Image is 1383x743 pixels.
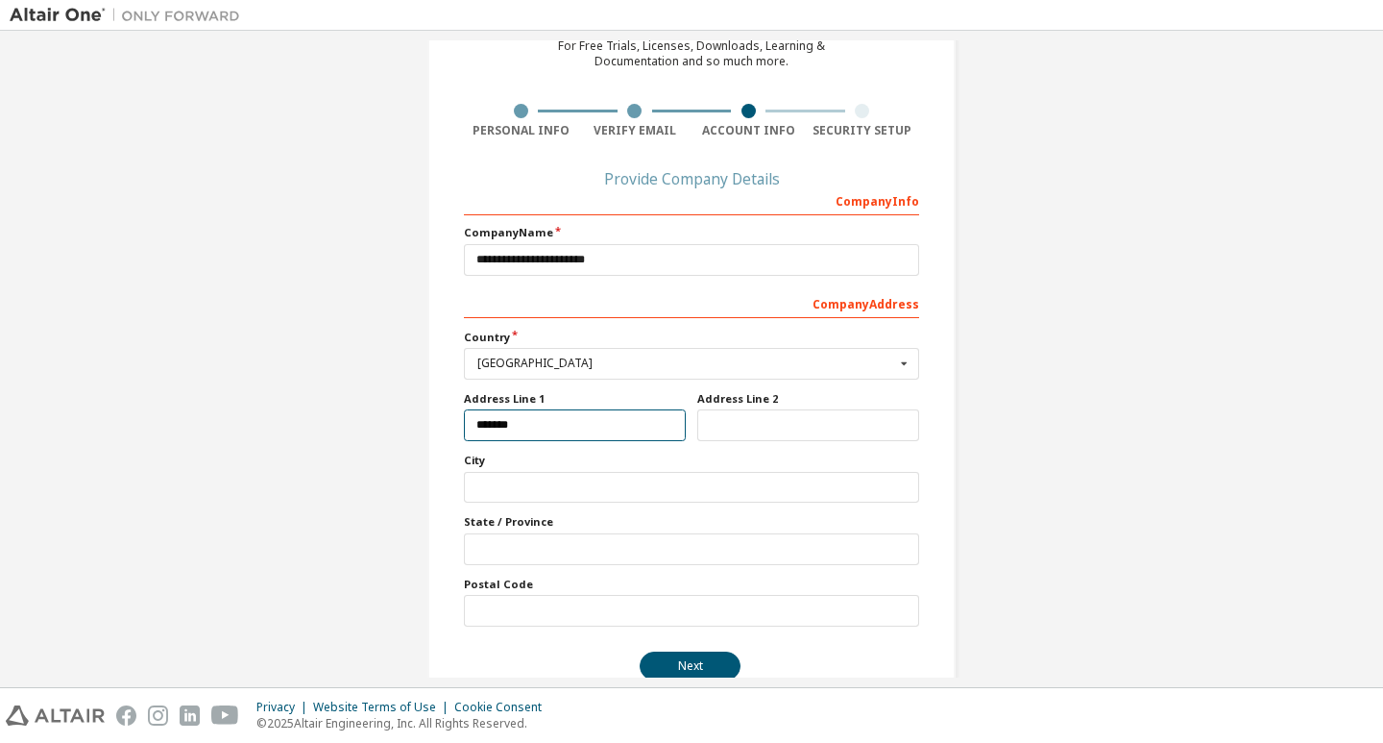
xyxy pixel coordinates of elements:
img: youtube.svg [211,706,239,726]
div: Company Address [464,287,919,318]
div: Personal Info [464,123,578,138]
label: Company Name [464,225,919,240]
img: Altair One [10,6,250,25]
p: © 2025 Altair Engineering, Inc. All Rights Reserved. [256,715,553,731]
div: For Free Trials, Licenses, Downloads, Learning & Documentation and so much more. [558,38,825,69]
div: Privacy [256,700,313,715]
label: Postal Code [464,577,919,592]
div: Provide Company Details [464,173,919,185]
label: Address Line 1 [464,391,686,407]
div: Verify Email [578,123,692,138]
div: Cookie Consent [454,700,553,715]
div: Company Info [464,185,919,215]
label: City [464,453,919,468]
label: State / Province [464,514,919,530]
img: altair_logo.svg [6,706,105,726]
div: Security Setup [806,123,920,138]
div: Account Info [691,123,806,138]
div: [GEOGRAPHIC_DATA] [477,358,895,369]
label: Country [464,330,919,345]
img: linkedin.svg [180,706,200,726]
label: Address Line 2 [697,391,919,407]
img: facebook.svg [116,706,136,726]
button: Next [640,652,740,681]
img: instagram.svg [148,706,168,726]
div: Website Terms of Use [313,700,454,715]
